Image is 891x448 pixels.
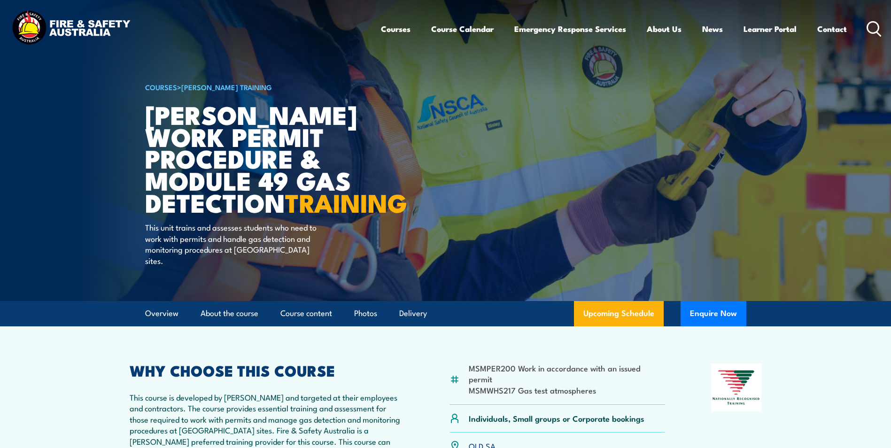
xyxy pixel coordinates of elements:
[817,16,847,41] a: Contact
[354,301,377,326] a: Photos
[711,363,762,411] img: Nationally Recognised Training logo.
[145,82,177,92] a: COURSES
[280,301,332,326] a: Course content
[681,301,746,326] button: Enquire Now
[574,301,664,326] a: Upcoming Schedule
[145,222,317,266] p: This unit trains and assesses students who need to work with permits and handle gas detection and...
[381,16,411,41] a: Courses
[702,16,723,41] a: News
[201,301,258,326] a: About the course
[431,16,494,41] a: Course Calendar
[145,103,377,213] h1: [PERSON_NAME] Work Permit Procedure & Module 49 Gas Detection
[145,81,377,93] h6: >
[469,363,666,385] li: MSMPER200 Work in accordance with an issued permit
[469,385,666,395] li: MSMWHS217 Gas test atmospheres
[181,82,272,92] a: [PERSON_NAME] Training
[469,413,644,424] p: Individuals, Small groups or Corporate bookings
[145,301,178,326] a: Overview
[647,16,682,41] a: About Us
[744,16,797,41] a: Learner Portal
[130,363,404,377] h2: WHY CHOOSE THIS COURSE
[285,182,407,221] strong: TRAINING
[399,301,427,326] a: Delivery
[514,16,626,41] a: Emergency Response Services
